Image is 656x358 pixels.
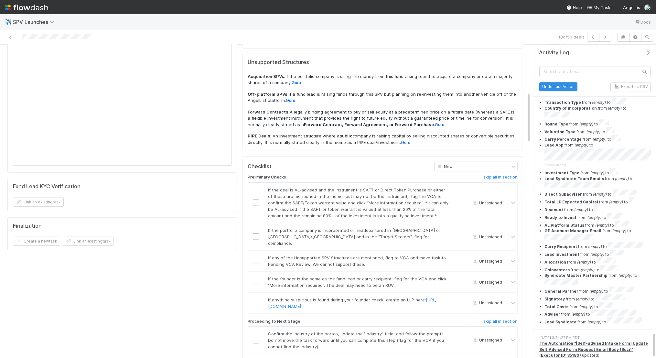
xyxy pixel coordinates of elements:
li: from to [544,228,651,242]
em: (empty) [574,207,588,212]
strong: public [339,133,352,138]
h6: Preliminary Checks [248,175,286,180]
em: (empty) [587,320,601,324]
span: (show more) [544,163,566,167]
p: If the portfolio company is using the money from this fundraising round to acquire a company or o... [248,73,518,86]
span: 10 of 50 deals [558,34,585,40]
li: from to [544,257,651,265]
strong: Ready to Invest [544,215,576,220]
em: (empty) [593,137,607,142]
strong: Carry Percentage [544,137,582,142]
em: (empty) [579,304,593,309]
span: ✈️ [5,19,12,25]
li: from to [544,197,651,205]
h5: Finalization [13,223,42,229]
strong: Carry Recipient [544,244,577,249]
img: logo-inverted-e16ddd16eac7371096b0.svg [5,2,48,13]
strong: Transaction Type [544,100,581,105]
button: Create a newtask [13,237,60,246]
h6: skip all in section [483,319,518,324]
em: (empty) [586,129,600,134]
div: [DATE] 3:24:27 PM EDT [539,335,651,341]
strong: Acquisition SPVs: [248,74,285,79]
em: (empty) [588,244,602,249]
em: (empty) [587,215,601,220]
button: Export as CSV [610,82,651,91]
span: Confirm the industry of the portco, update the "Industry" field, and follow the prompts. Do not m... [268,331,445,349]
h6: Proceeding to Next Stage [248,319,300,324]
a: The Automation "[Self-advised Intake Form] Update Self Advised Form Request Email Body (Suzi)" (E... [539,341,648,358]
li: from to [544,273,651,286]
li: from to [544,287,651,294]
strong: Valuation Type [544,129,575,134]
strong: Forward Contract, Forward Agreement, or Forward Purchase [304,122,434,127]
li: from to [544,242,651,250]
span: If anything suspicious is found during your founder check, create an LLP here: [268,297,436,309]
strong: Lead Investment [544,252,579,256]
strong: AL Platform Status [544,222,584,227]
em: (empty) [571,312,585,317]
span: If the founder is the same as the fund lead or carry recipient, flag for the VCA and click "More ... [268,276,446,288]
em: (empty) [612,228,626,233]
summary: Lead App from (empty) to (show more) [544,142,651,168]
strong: Off-platform SPVs: [248,92,289,97]
em: (empty) [593,191,607,196]
span: SPV Launches [13,19,57,25]
span: My Tasks [587,5,613,10]
strong: Coinvestors [544,267,570,272]
li: from to [544,127,651,135]
span: Unassigned [471,300,502,305]
a: Guru [286,98,295,103]
li: from to [544,119,651,127]
a: [URL][DOMAIN_NAME] [268,297,436,309]
span: Unassigned [471,338,502,343]
strong: Syndicate Master Partnership [544,273,608,278]
button: Undo Last Action [539,82,577,91]
span: New [436,164,453,169]
em: (empty) [618,273,632,278]
a: Guru [435,122,444,127]
strong: Adviser [544,312,560,317]
em: (empty) [579,121,593,126]
em: (empty) [576,296,590,301]
strong: Total LP Expected Capital [544,199,598,204]
strong: Discount [544,207,563,212]
li: from to [544,309,651,317]
h5: Checklist [248,163,272,170]
p: If a fund lead is raising funds through this SPV but planning on re-investing them into another v... [248,91,518,104]
a: My Tasks [587,4,613,11]
li: from to [544,98,651,105]
li: from to [544,294,651,302]
em: (empty) [577,259,591,264]
h6: skip all in section [483,175,518,180]
li: from to [544,213,651,221]
em: (empty) [590,170,604,175]
li: from to [544,135,651,142]
p: : An investment structure where a company is raising capital by selling discounted shares or conv... [248,133,518,146]
li: from to [544,190,651,197]
li: from to [544,265,651,273]
em: (empty) [589,288,603,293]
span: Activity Log [539,49,569,56]
button: Link an existingtask [63,237,113,246]
span: Unassigned [471,258,502,263]
p: A legally binding agreement to buy or sell equity at a predetermined price on a future date (wher... [248,109,518,128]
em: (empty) [581,267,595,272]
strong: Signatory [544,296,565,301]
em: (empty) [615,176,629,181]
input: Search activities... [539,66,651,77]
span: If the portfolio company is incorporated or headquartered in [GEOGRAPHIC_DATA] or [GEOGRAPHIC_DAT... [268,228,440,246]
em: (empty) [592,100,606,105]
li: from to [544,176,651,190]
strong: Lead Syndicate Team Emails [544,176,604,181]
em: (empty) [609,199,623,204]
span: Unassigned [471,234,502,239]
span: Unassigned [471,279,502,284]
a: Guru [401,140,410,145]
div: Help [566,4,582,11]
span: AngelList [623,5,642,10]
em: (empty) [575,143,588,147]
strong: Forward Contracts: [248,109,290,114]
strong: Round Type [544,121,568,126]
